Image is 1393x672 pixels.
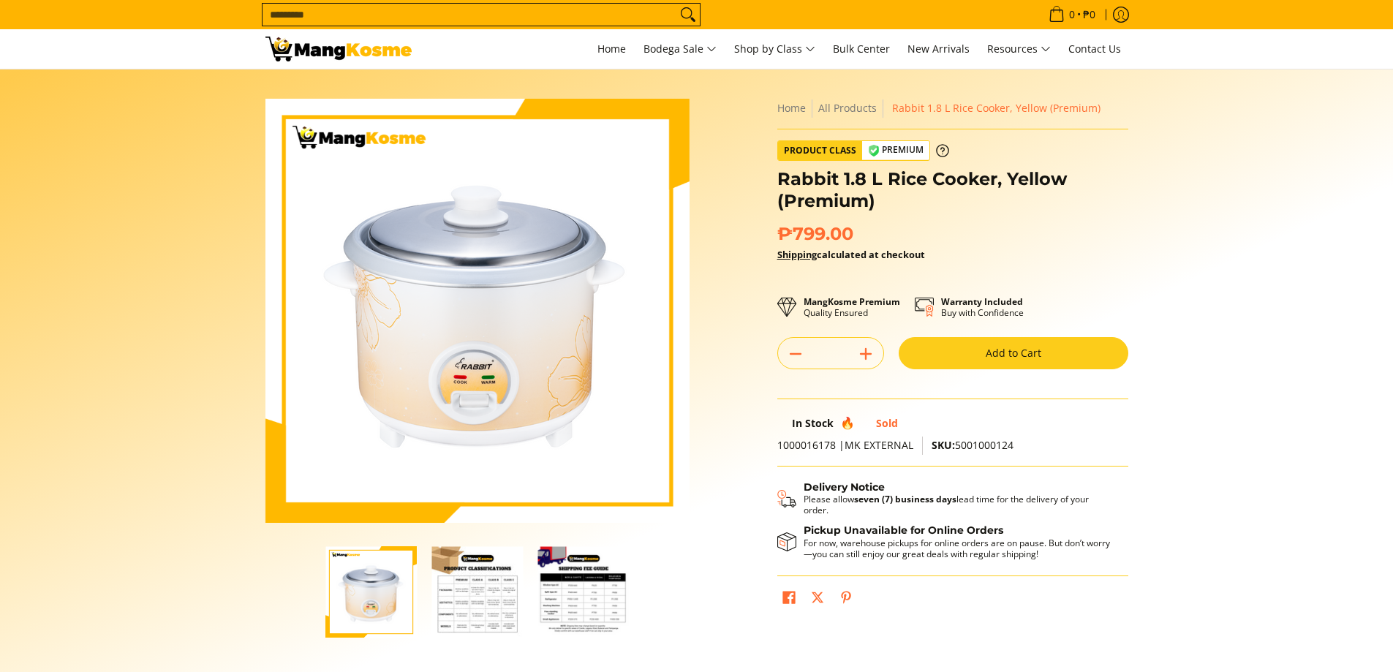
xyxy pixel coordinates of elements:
a: Resources [980,29,1058,69]
h1: Rabbit 1.8 L Rice Cooker, Yellow (Premium) [777,168,1128,212]
span: Resources [987,40,1051,58]
span: Bodega Sale [643,40,717,58]
strong: MangKosme Premium [804,295,900,308]
a: New Arrivals [900,29,977,69]
p: Please allow lead time for the delivery of your order. [804,494,1114,516]
span: 5001000124 [932,438,1013,452]
strong: Warranty Included [941,295,1023,308]
button: Subtract [778,342,813,366]
span: Rabbit 1.8 L Rice Cooker, Yellow (Premium) [892,101,1101,115]
nav: Main Menu [426,29,1128,69]
strong: Delivery Notice [804,480,885,494]
a: Share on Facebook [779,587,799,612]
strong: calculated at checkout [777,248,925,261]
button: Add to Cart [899,337,1128,369]
a: Contact Us [1061,29,1128,69]
span: • [1044,7,1100,23]
a: All Products [818,101,877,115]
img: https://mangkosme.com/products/rabbit-1-8-l-rice-cooker-yellow-class-a [265,99,690,523]
img: Rabbit 1.8 L Rice Cooker, Yellow (Premium)-3 [537,546,629,638]
img: https://mangkosme.com/products/rabbit-1-8-l-rice-cooker-yellow-class-a [325,546,417,638]
span: Product Class [778,141,862,160]
span: Contact Us [1068,42,1121,56]
span: ₱0 [1081,10,1098,20]
span: 0 [1067,10,1077,20]
span: ₱799.00 [777,223,853,245]
p: For now, warehouse pickups for online orders are on pause. But don’t worry—you can still enjoy ou... [804,537,1114,559]
span: Sold [876,416,898,430]
span: Shop by Class [734,40,815,58]
strong: seven (7) business days [854,493,956,505]
span: SKU: [932,438,955,452]
span: In Stock [792,416,834,430]
span: Home [597,42,626,56]
img: NEW ITEM: Rabbit 1.8 L Rice Cooker - Yellow (Premium) l Mang Kosme [265,37,412,61]
button: Search [676,4,700,26]
button: Add [848,342,883,366]
img: Rabbit 1.8 L Rice Cooker, Yellow (Premium)-2 [431,546,523,638]
p: Buy with Confidence [941,296,1024,318]
a: Pin on Pinterest [836,587,856,612]
a: Home [590,29,633,69]
a: Product Class Premium [777,140,949,161]
strong: Pickup Unavailable for Online Orders [804,524,1003,537]
a: Home [777,101,806,115]
span: New Arrivals [907,42,970,56]
nav: Breadcrumbs [777,99,1128,118]
a: Shop by Class [727,29,823,69]
span: Bulk Center [833,42,890,56]
p: Quality Ensured [804,296,900,318]
a: Bodega Sale [636,29,724,69]
a: Post on X [807,587,828,612]
button: Shipping & Delivery [777,481,1114,516]
span: 1000016178 |MK EXTERNAL [777,438,913,452]
a: Shipping [777,248,817,261]
a: Bulk Center [826,29,897,69]
img: premium-badge-icon.webp [868,145,880,156]
span: Premium [862,141,929,159]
